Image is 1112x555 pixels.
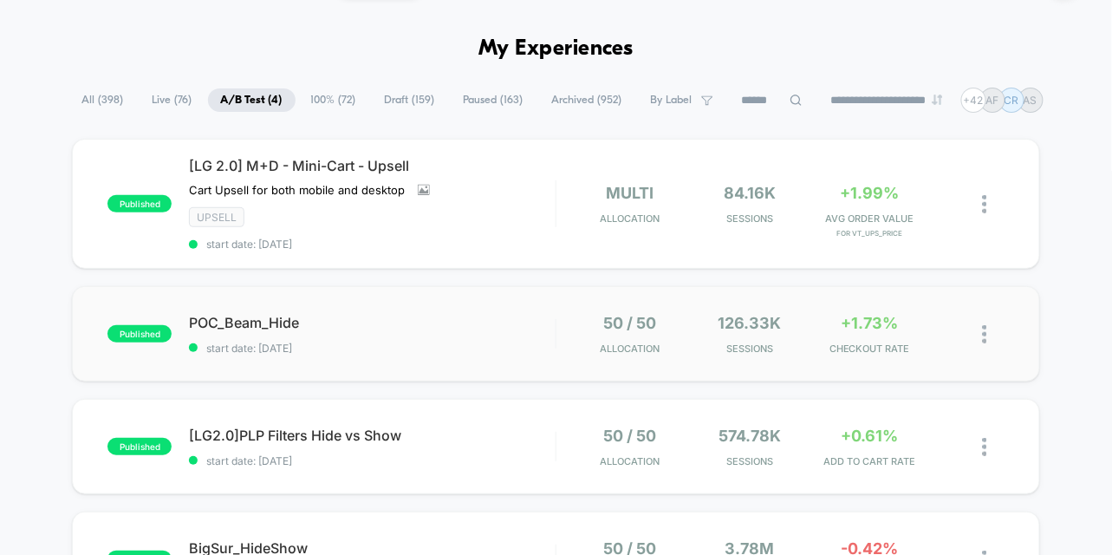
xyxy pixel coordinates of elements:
span: published [107,325,172,343]
span: start date: [DATE] [189,342,555,355]
span: POC_Beam_Hide [189,314,555,331]
p: AS [1024,94,1037,107]
img: close [983,438,987,456]
span: Draft ( 159 ) [372,88,448,112]
span: +1.73% [841,314,898,332]
span: Sessions [694,455,806,467]
span: [LG2.0]PLP Filters Hide vs Show [189,427,555,444]
img: close [983,195,987,213]
span: Paused ( 163 ) [451,88,536,112]
span: +1.99% [840,184,899,202]
span: Sessions [694,212,806,225]
span: 100% ( 72 ) [298,88,369,112]
span: published [107,438,172,455]
span: 126.33k [718,314,781,332]
span: +0.61% [841,427,898,445]
span: [LG 2.0] M+D - Mini-Cart - Upsell [189,157,555,174]
span: 50 / 50 [603,427,656,445]
img: close [983,325,987,343]
span: for VT_UpS_Price [814,229,926,238]
span: All ( 398 ) [69,88,137,112]
img: end [933,95,943,105]
span: Upsell [189,207,244,227]
h1: My Experiences [478,36,634,62]
span: start date: [DATE] [189,238,555,251]
span: Allocation [600,343,660,355]
span: CHECKOUT RATE [814,343,926,355]
span: By Label [651,94,693,107]
span: AVG ORDER VALUE [814,212,926,225]
span: Archived ( 952 ) [539,88,635,112]
p: AF [986,94,999,107]
span: A/B Test ( 4 ) [208,88,296,112]
p: CR [1005,94,1019,107]
span: Allocation [600,455,660,467]
span: multi [606,184,654,202]
span: published [107,195,172,212]
div: + 42 [961,88,986,113]
span: 84.16k [724,184,776,202]
span: start date: [DATE] [189,454,555,467]
span: Allocation [600,212,660,225]
span: Cart Upsell for both mobile and desktop [189,183,405,197]
span: 50 / 50 [603,314,656,332]
span: ADD TO CART RATE [814,455,926,467]
span: 574.78k [719,427,781,445]
span: Live ( 76 ) [140,88,205,112]
span: Sessions [694,343,806,355]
